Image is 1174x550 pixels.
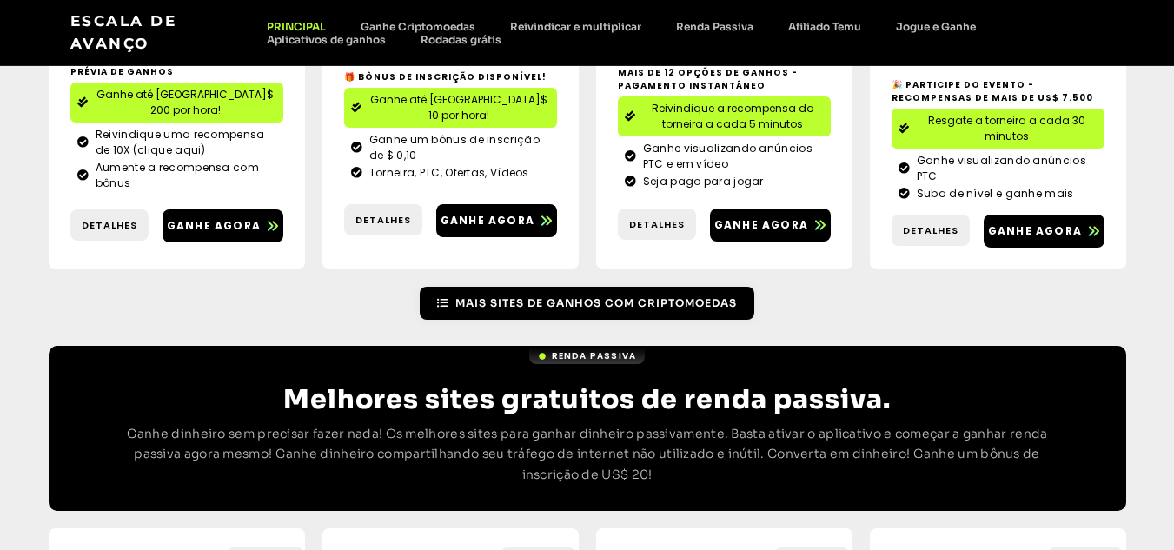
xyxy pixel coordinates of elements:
font: Ganhe dinheiro sem precisar fazer nada! Os melhores sites para ganhar dinheiro passivamente. Bast... [127,426,1048,483]
font: Detalhes [82,218,137,232]
font: Prévia de ganhos [70,65,174,78]
a: Reivindique a recompensa da torneira a cada 5 minutos [618,96,831,136]
font: Rodadas grátis [421,33,501,46]
a: Aplicativos de ganhos [249,33,403,46]
font: Ganhe visualizando anúncios PTC e em vídeo [643,141,813,171]
font: 🎁 Bônus de inscrição disponível! [344,70,547,83]
font: Resgate a torneira a cada 30 minutos [928,113,1085,143]
a: Renda Passiva [659,20,771,33]
font: Reivindique a recompensa da torneira a cada 5 minutos [652,101,814,131]
font: Suba de nível e ganhe mais [917,186,1074,201]
font: Detalhes [355,213,411,227]
font: Reivindique uma recompensa de 10X (clique aqui) [96,127,265,157]
a: Ganhe agora [163,209,283,242]
font: Renda Passiva [676,20,753,33]
a: Detalhes [892,215,970,247]
a: Mais sites de ganhos com criptomoedas [420,287,754,320]
a: Detalhes [70,209,149,242]
a: Rodadas grátis [403,33,519,46]
a: Reivindicar e multiplicar [493,20,659,33]
font: Melhores sites gratuitos de renda passiva. [283,383,891,416]
font: Detalhes [629,217,685,231]
font: Ganhe um bônus de inscrição de $ 0,10 [369,132,540,162]
a: Ganhe agora [436,204,557,237]
a: Afiliado Temu [771,20,879,33]
font: Detalhes [903,223,958,237]
a: Ganhe até [GEOGRAPHIC_DATA]$ 10 por hora! [344,88,557,128]
font: Aumente a recompensa com bônus [96,160,259,190]
a: PRINCIPAL [249,20,343,33]
a: Jogue e Ganhe [879,20,993,33]
font: Reivindicar e multiplicar [510,20,641,33]
a: Detalhes [618,209,696,241]
font: 🎉 Participe do evento - Recompensas de mais de US$ 7.500 [892,78,1093,104]
font: Ganhe até [GEOGRAPHIC_DATA]$ 10 por hora! [370,92,547,123]
font: Renda Passiva [552,349,637,362]
a: Reivindique uma recompensa de 10X (clique aqui) [77,127,276,158]
font: PRINCIPAL [267,20,326,33]
a: Ganhe até [GEOGRAPHIC_DATA]$ 200 por hora! [70,83,283,123]
a: Resgate a torneira a cada 30 minutos [892,109,1104,149]
font: Aplicativos de ganhos [267,33,386,46]
a: Detalhes [344,204,422,236]
font: Ganhe agora [441,213,534,228]
font: Ganhe Criptomoedas [361,20,475,33]
a: Renda Passiva [529,348,646,364]
a: Ganhe Criptomoedas [343,20,493,33]
font: Ganhe agora [167,218,261,233]
a: Escala de avanço [70,12,177,52]
a: Ganhe agora [710,209,831,242]
font: Ganhe agora [988,223,1082,238]
font: Mais de 12 opções de ganhos - pagamento instantâneo [618,66,798,92]
font: Ganhe até [GEOGRAPHIC_DATA]$ 200 por hora! [96,87,274,117]
a: Ganhe agora [984,215,1104,248]
font: Mais sites de ganhos com criptomoedas [455,296,737,309]
font: Seja pago para jogar [643,174,764,189]
nav: Menu [249,20,1104,46]
font: Torneira, PTC, Ofertas, Vídeos [369,165,529,180]
font: Afiliado Temu [788,20,861,33]
font: Ganhe visualizando anúncios PTC [917,153,1086,183]
font: Ganhe agora [714,217,808,232]
font: Jogue e Ganhe [896,20,976,33]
